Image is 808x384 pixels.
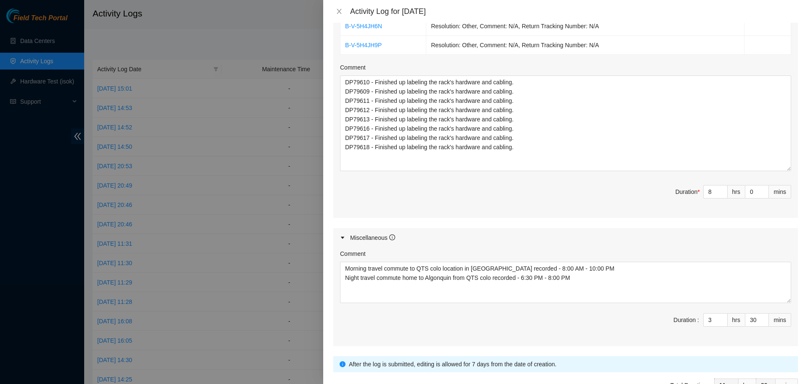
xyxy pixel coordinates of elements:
div: Activity Log for [DATE] [350,7,798,16]
a: B-V-5H4JH6N [345,23,382,30]
span: close [336,8,343,15]
div: mins [769,185,791,199]
span: info-circle [340,361,346,367]
div: Duration [675,187,700,196]
label: Comment [340,63,366,72]
div: Miscellaneous [350,233,395,242]
div: hrs [728,185,745,199]
textarea: Comment [340,75,791,171]
div: Miscellaneous info-circle [333,228,798,247]
span: info-circle [389,234,395,240]
div: After the log is submitted, editing is allowed for 7 days from the date of creation. [349,360,792,369]
td: Resolution: Other, Comment: N/A, Return Tracking Number: N/A [426,36,744,55]
div: mins [769,313,791,327]
a: B-V-5H4JH9P [345,42,382,48]
button: Close [333,8,345,16]
span: caret-right [340,235,345,240]
textarea: Comment [340,262,791,303]
label: Comment [340,249,366,258]
div: hrs [728,313,745,327]
div: Duration : [673,315,699,325]
td: Resolution: Other, Comment: N/A, Return Tracking Number: N/A [426,17,744,36]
